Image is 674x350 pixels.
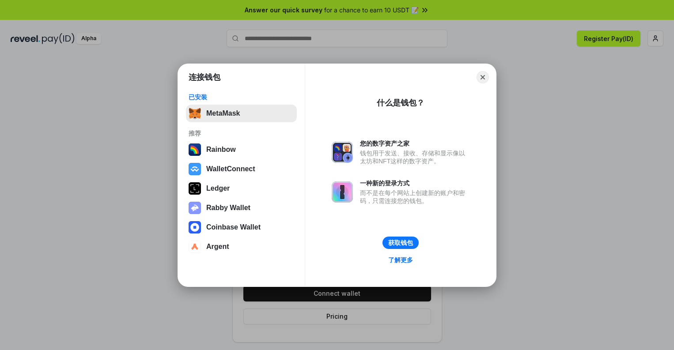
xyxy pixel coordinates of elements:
img: svg+xml,%3Csvg%20xmlns%3D%22http%3A%2F%2Fwww.w3.org%2F2000%2Fsvg%22%20fill%3D%22none%22%20viewBox... [332,181,353,203]
button: MetaMask [186,105,297,122]
div: 什么是钱包？ [377,98,424,108]
button: WalletConnect [186,160,297,178]
div: 而不是在每个网站上创建新的账户和密码，只需连接您的钱包。 [360,189,470,205]
div: Ledger [206,184,230,192]
button: Rabby Wallet [186,199,297,217]
div: 钱包用于发送、接收、存储和显示像以太坊和NFT这样的数字资产。 [360,149,470,165]
img: svg+xml,%3Csvg%20xmlns%3D%22http%3A%2F%2Fwww.w3.org%2F2000%2Fsvg%22%20fill%3D%22none%22%20viewBox... [332,142,353,163]
div: Rabby Wallet [206,204,250,212]
div: WalletConnect [206,165,255,173]
button: 获取钱包 [382,237,419,249]
img: svg+xml,%3Csvg%20xmlns%3D%22http%3A%2F%2Fwww.w3.org%2F2000%2Fsvg%22%20fill%3D%22none%22%20viewBox... [189,202,201,214]
button: Argent [186,238,297,256]
button: Coinbase Wallet [186,218,297,236]
button: Rainbow [186,141,297,158]
div: 您的数字资产之家 [360,139,470,147]
div: 了解更多 [388,256,413,264]
button: Ledger [186,180,297,197]
img: svg+xml,%3Csvg%20xmlns%3D%22http%3A%2F%2Fwww.w3.org%2F2000%2Fsvg%22%20width%3D%2228%22%20height%3... [189,182,201,195]
div: 已安装 [189,93,294,101]
div: 推荐 [189,129,294,137]
button: Close [477,71,489,83]
img: svg+xml,%3Csvg%20width%3D%2228%22%20height%3D%2228%22%20viewBox%3D%220%200%2028%2028%22%20fill%3D... [189,163,201,175]
div: MetaMask [206,109,240,117]
div: Argent [206,243,229,251]
img: svg+xml,%3Csvg%20width%3D%2228%22%20height%3D%2228%22%20viewBox%3D%220%200%2028%2028%22%20fill%3D... [189,241,201,253]
a: 了解更多 [383,254,418,266]
div: Rainbow [206,146,236,154]
img: svg+xml,%3Csvg%20fill%3D%22none%22%20height%3D%2233%22%20viewBox%3D%220%200%2035%2033%22%20width%... [189,107,201,120]
img: svg+xml,%3Csvg%20width%3D%22120%22%20height%3D%22120%22%20viewBox%3D%220%200%20120%20120%22%20fil... [189,143,201,156]
img: svg+xml,%3Csvg%20width%3D%2228%22%20height%3D%2228%22%20viewBox%3D%220%200%2028%2028%22%20fill%3D... [189,221,201,233]
div: 获取钱包 [388,239,413,247]
h1: 连接钱包 [189,72,220,83]
div: Coinbase Wallet [206,223,261,231]
div: 一种新的登录方式 [360,179,470,187]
